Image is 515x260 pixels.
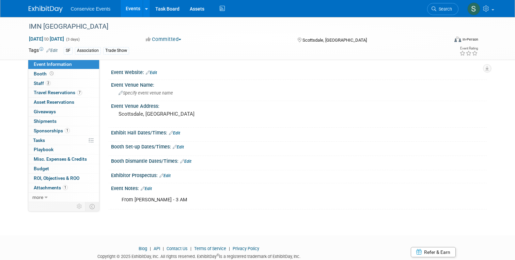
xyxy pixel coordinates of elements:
div: Exhibitor Prospectus: [111,170,487,179]
a: Edit [159,173,171,178]
a: Travel Reservations7 [28,88,99,97]
span: Booth [34,71,55,76]
td: Personalize Event Tab Strip [74,202,85,211]
div: Copyright © 2025 ExhibitDay, Inc. All rights reserved. ExhibitDay is a registered trademark of Ex... [29,252,370,260]
a: Edit [169,131,180,135]
div: Association [75,47,101,54]
a: Contact Us [167,246,188,251]
span: 2 [46,81,51,86]
img: Savannah Doctor [467,2,480,15]
span: more [32,194,43,200]
pre: Scottsdale, [GEOGRAPHIC_DATA] [119,111,260,117]
div: SF [64,47,73,54]
span: to [43,36,50,42]
a: Event Information [28,60,99,69]
sup: ® [217,253,219,257]
span: Budget [34,166,49,171]
span: [DATE] [DATE] [29,36,64,42]
button: Committed [143,36,184,43]
a: Search [427,3,458,15]
span: Specify event venue name [119,90,173,96]
a: ROI, Objectives & ROO [28,174,99,183]
div: Event Format [412,35,478,46]
a: Staff2 [28,79,99,88]
div: Event Rating [459,47,478,50]
a: Terms of Service [194,246,226,251]
img: Format-Inperson.png [454,37,461,42]
a: Misc. Expenses & Credits [28,155,99,164]
span: Tasks [33,138,45,143]
span: Staff [34,81,51,86]
a: Tasks [28,136,99,145]
span: Sponsorships [34,128,70,133]
div: Booth Dismantle Dates/Times: [111,156,487,165]
span: Event Information [34,61,72,67]
span: (3 days) [65,37,80,42]
div: From [PERSON_NAME] - 3 AM [117,193,414,207]
span: | [227,246,232,251]
a: Blog [139,246,147,251]
div: Exhibit Hall Dates/Times: [111,128,487,136]
a: Edit [146,70,157,75]
span: Giveaways [34,109,56,114]
a: Asset Reservations [28,98,99,107]
div: Event Notes: [111,183,487,192]
a: Playbook [28,145,99,154]
div: Event Website: [111,67,487,76]
span: Booth not reserved yet [48,71,55,76]
a: Edit [173,145,184,149]
a: more [28,193,99,202]
img: ExhibitDay [29,6,63,13]
span: Scottsdale, [GEOGRAPHIC_DATA] [302,38,367,43]
a: Shipments [28,117,99,126]
a: Sponsorships1 [28,126,99,135]
div: Trade Show [103,47,129,54]
div: In-Person [462,37,478,42]
span: 7 [77,90,82,95]
div: IMN [GEOGRAPHIC_DATA] [27,20,440,33]
span: Attachments [34,185,68,190]
span: | [189,246,193,251]
td: Toggle Event Tabs [85,202,99,211]
a: Attachments1 [28,183,99,192]
span: Search [436,6,452,12]
span: Travel Reservations [34,90,82,95]
a: Edit [46,48,58,53]
span: 1 [65,128,70,133]
div: Booth Set-up Dates/Times: [111,142,487,150]
span: | [161,246,166,251]
span: Shipments [34,118,57,124]
div: Event Venue Name: [111,80,487,88]
span: Misc. Expenses & Credits [34,156,87,162]
span: Conservice Events [71,6,111,12]
a: Privacy Policy [233,246,259,251]
span: ROI, Objectives & ROO [34,175,79,181]
a: Edit [180,159,191,164]
a: API [154,246,160,251]
a: Refer & Earn [411,247,456,257]
span: 1 [63,185,68,190]
a: Edit [141,186,152,191]
span: Playbook [34,147,53,152]
span: Asset Reservations [34,99,74,105]
span: | [148,246,153,251]
a: Budget [28,164,99,173]
td: Tags [29,47,58,55]
a: Giveaways [28,107,99,116]
div: Event Venue Address: [111,101,487,110]
a: Booth [28,69,99,78]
